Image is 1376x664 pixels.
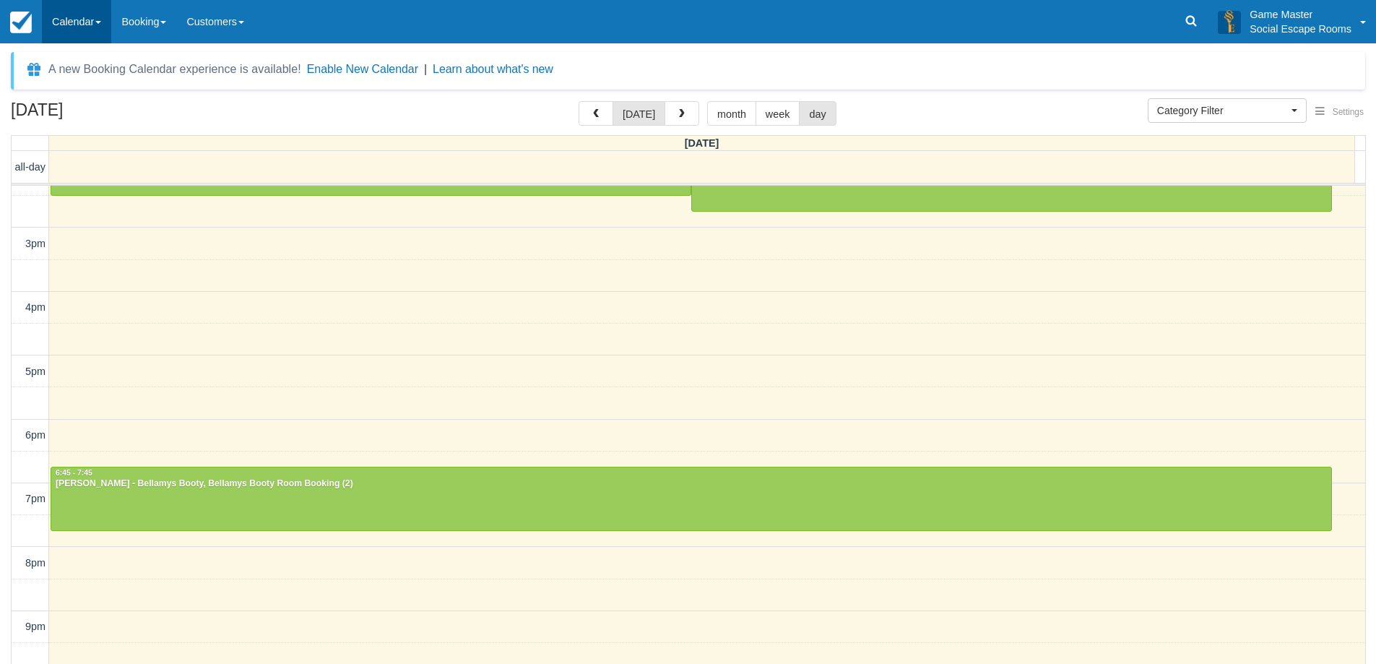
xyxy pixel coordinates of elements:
[613,101,665,126] button: [DATE]
[1157,103,1288,118] span: Category Filter
[51,467,1332,530] a: 6:45 - 7:45[PERSON_NAME] - Bellamys Booty, Bellamys Booty Room Booking (2)
[15,161,46,173] span: all-day
[11,101,194,128] h2: [DATE]
[25,557,46,569] span: 8pm
[25,621,46,632] span: 9pm
[25,366,46,377] span: 5pm
[424,63,427,75] span: |
[707,101,756,126] button: month
[25,301,46,313] span: 4pm
[1250,22,1351,36] p: Social Escape Rooms
[799,101,836,126] button: day
[48,61,301,78] div: A new Booking Calendar experience is available!
[685,137,719,149] span: [DATE]
[1148,98,1307,123] button: Category Filter
[10,12,32,33] img: checkfront-main-nav-mini-logo.png
[56,469,92,477] span: 6:45 - 7:45
[307,62,418,77] button: Enable New Calendar
[1307,102,1372,123] button: Settings
[1333,107,1364,117] span: Settings
[25,429,46,441] span: 6pm
[1218,10,1241,33] img: A3
[433,63,553,75] a: Learn about what's new
[1250,7,1351,22] p: Game Master
[756,101,800,126] button: week
[25,238,46,249] span: 3pm
[55,478,1328,490] div: [PERSON_NAME] - Bellamys Booty, Bellamys Booty Room Booking (2)
[25,493,46,504] span: 7pm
